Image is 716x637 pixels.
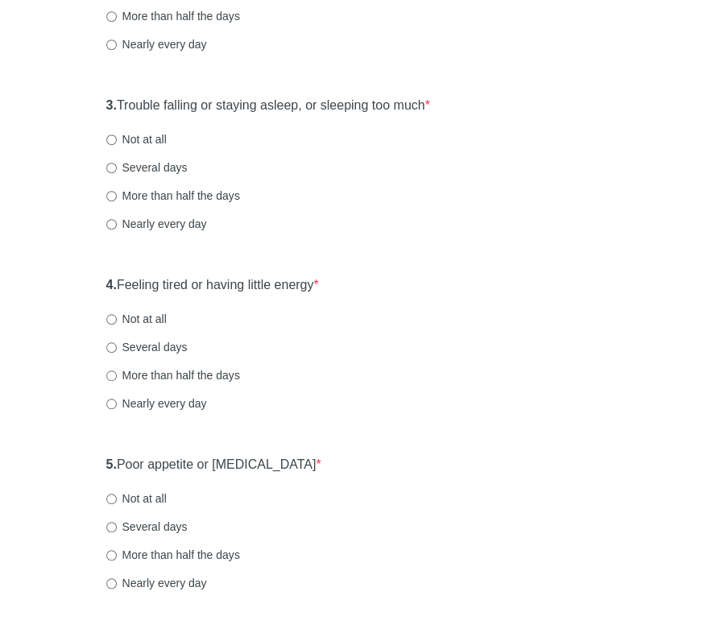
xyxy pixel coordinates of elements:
input: Not at all [106,314,117,325]
input: Not at all [106,134,117,145]
label: Not at all [106,490,167,507]
strong: 4. [106,278,117,292]
input: Nearly every day [106,399,117,409]
label: Nearly every day [106,395,207,412]
input: Several days [106,163,117,173]
input: More than half the days [106,11,117,22]
strong: 3. [106,98,117,112]
input: More than half the days [106,550,117,560]
strong: 5. [106,457,117,471]
input: Several days [106,522,117,532]
label: Several days [106,159,188,176]
input: Nearly every day [106,578,117,589]
label: Poor appetite or [MEDICAL_DATA] [106,456,321,474]
label: Feeling tired or having little energy [106,276,319,295]
label: Several days [106,339,188,355]
label: More than half the days [106,8,240,24]
input: More than half the days [106,191,117,201]
label: Several days [106,519,188,535]
label: Not at all [106,311,167,327]
input: Nearly every day [106,219,117,230]
label: Nearly every day [106,216,207,232]
label: More than half the days [106,547,240,563]
label: More than half the days [106,188,240,204]
label: More than half the days [106,367,240,383]
label: Not at all [106,131,167,147]
label: Nearly every day [106,575,207,591]
input: Several days [106,342,117,353]
input: Not at all [106,494,117,504]
input: More than half the days [106,370,117,381]
label: Nearly every day [106,36,207,52]
input: Nearly every day [106,39,117,50]
label: Trouble falling or staying asleep, or sleeping too much [106,97,430,115]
